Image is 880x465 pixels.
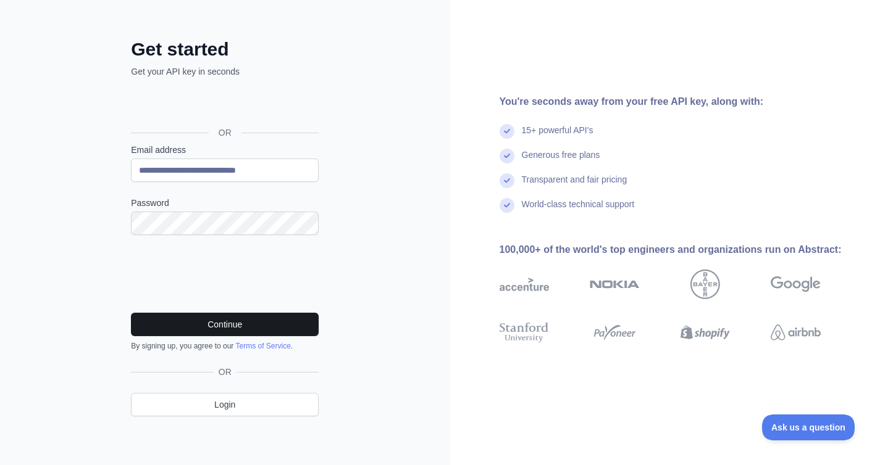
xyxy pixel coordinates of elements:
[500,242,861,257] div: 100,000+ of the world's top engineers and organizations run on Abstract:
[522,173,627,198] div: Transparent and fair pricing
[590,320,640,345] img: payoneer
[500,94,861,109] div: You're seconds away from your free API key, along with:
[681,320,731,345] img: shopify
[131,250,319,298] iframe: reCAPTCHA
[771,320,821,345] img: airbnb
[209,126,241,139] span: OR
[500,270,550,299] img: accenture
[500,149,514,163] img: check mark
[522,124,593,149] div: 15+ powerful API's
[131,144,319,156] label: Email address
[590,270,640,299] img: nokia
[500,124,514,139] img: check mark
[762,414,855,440] iframe: Toggle Customer Support
[690,270,720,299] img: bayer
[214,366,237,378] span: OR
[771,270,821,299] img: google
[125,91,322,118] iframe: Sign in with Google Button
[131,313,319,336] button: Continue
[235,342,290,350] a: Terms of Service
[500,198,514,213] img: check mark
[500,320,550,345] img: stanford university
[500,173,514,188] img: check mark
[131,341,319,351] div: By signing up, you agree to our .
[522,149,600,173] div: Generous free plans
[522,198,635,223] div: World-class technical support
[131,197,319,209] label: Password
[131,393,319,416] a: Login
[131,65,319,78] p: Get your API key in seconds
[131,38,319,60] h2: Get started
